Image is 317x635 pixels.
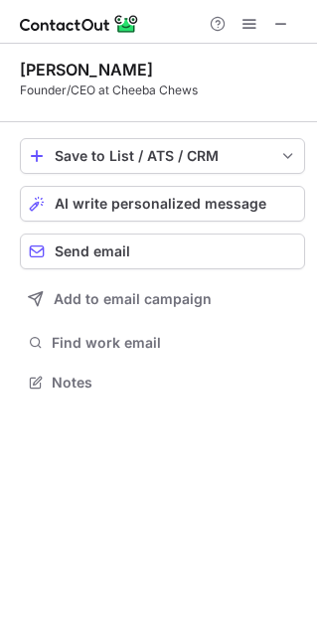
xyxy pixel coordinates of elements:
img: ContactOut v5.3.10 [20,12,139,36]
button: Send email [20,234,305,269]
button: Find work email [20,329,305,357]
span: Find work email [52,334,297,352]
button: Notes [20,369,305,397]
span: Notes [52,374,297,392]
span: Send email [55,243,130,259]
span: AI write personalized message [55,196,266,212]
button: Add to email campaign [20,281,305,317]
span: Add to email campaign [54,291,212,307]
button: AI write personalized message [20,186,305,222]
